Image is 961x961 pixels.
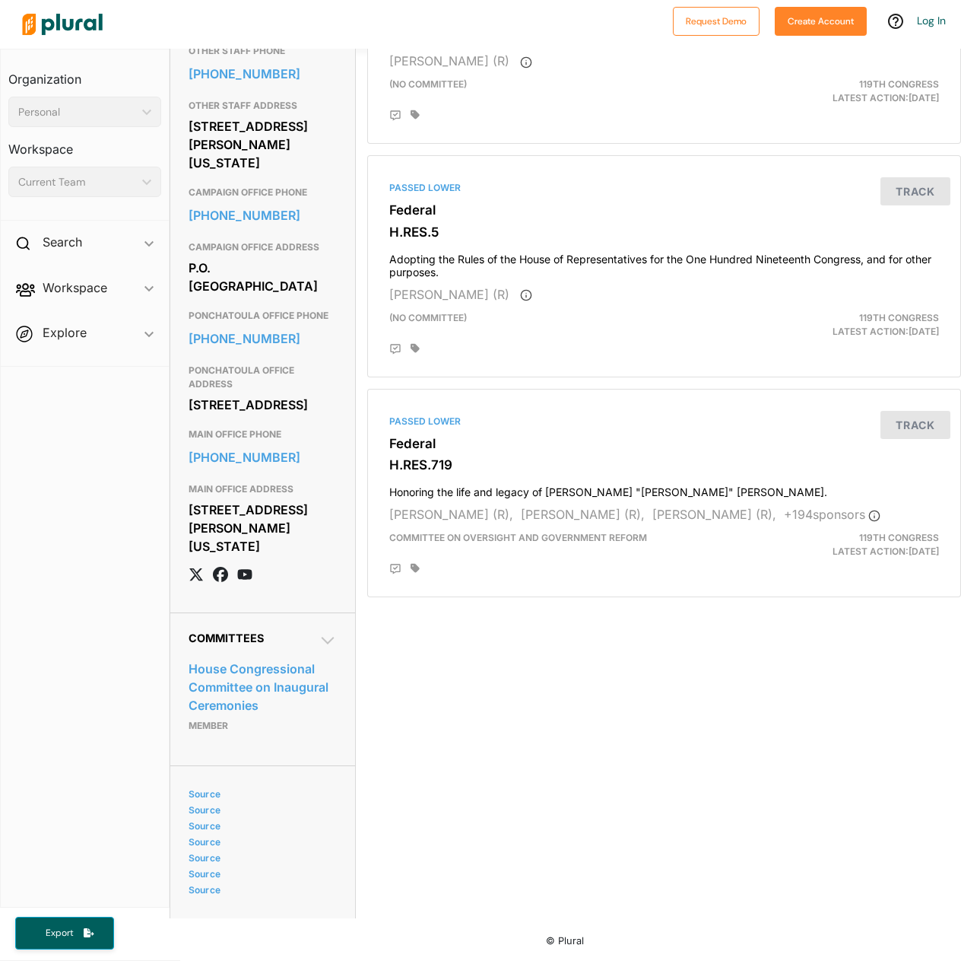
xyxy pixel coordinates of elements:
[189,820,332,832] a: Source
[189,42,337,60] h3: OTHER STAFF PHONE
[189,97,337,115] h3: OTHER STAFF ADDRESS
[189,393,337,416] div: [STREET_ADDRESS]
[189,632,264,644] span: Committees
[189,256,337,298] div: P.O. [GEOGRAPHIC_DATA]
[43,234,82,250] h2: Search
[189,183,337,202] h3: CAMPAIGN OFFICE PHONE
[760,311,950,339] div: Latest Action: [DATE]
[189,446,337,469] a: [PHONE_NUMBER]
[35,927,84,940] span: Export
[378,311,760,339] div: (no committee)
[411,110,420,120] div: Add tags
[673,12,760,28] a: Request Demo
[189,425,337,444] h3: MAIN OFFICE PHONE
[189,498,337,558] div: [STREET_ADDRESS][PERSON_NAME][US_STATE]
[189,717,337,735] p: Member
[411,343,420,354] div: Add tags
[18,104,136,120] div: Personal
[389,246,939,279] h4: Adopting the Rules of the House of Representatives for the One Hundred Nineteenth Congress, and f...
[389,202,939,218] h3: Federal
[189,884,332,896] a: Source
[652,507,776,522] span: [PERSON_NAME] (R),
[189,238,337,256] h3: CAMPAIGN OFFICE ADDRESS
[521,507,645,522] span: [PERSON_NAME] (R),
[784,507,880,522] span: + 194 sponsor s
[389,110,401,122] div: Add Position Statement
[389,287,509,302] span: [PERSON_NAME] (R)
[389,479,939,499] h4: Honoring the life and legacy of [PERSON_NAME] "[PERSON_NAME]" [PERSON_NAME].
[189,327,337,350] a: [PHONE_NUMBER]
[917,14,946,27] a: Log In
[189,836,332,848] a: Source
[378,78,760,105] div: (no committee)
[8,57,161,91] h3: Organization
[389,436,939,451] h3: Federal
[8,127,161,161] h3: Workspace
[189,480,337,498] h3: MAIN OFFICE ADDRESS
[189,62,337,85] a: [PHONE_NUMBER]
[189,852,332,864] a: Source
[18,174,136,190] div: Current Team
[189,307,337,325] h3: PONCHATOULA OFFICE PHONE
[880,177,950,205] button: Track
[189,788,332,800] a: Source
[189,657,337,717] a: House Congressional Committee on Inaugural Ceremonies
[389,457,939,473] h3: H.RES.719
[189,115,337,174] div: [STREET_ADDRESS][PERSON_NAME][US_STATE]
[673,7,760,36] button: Request Demo
[859,312,939,323] span: 119th Congress
[389,415,939,428] div: Passed Lower
[189,204,337,227] a: [PHONE_NUMBER]
[760,531,950,558] div: Latest Action: [DATE]
[411,563,420,574] div: Add tags
[189,361,337,393] h3: PONCHATOULA OFFICE ADDRESS
[546,935,584,947] small: © Plural
[389,224,939,240] h3: H.RES.5
[389,563,401,575] div: Add Position Statement
[760,78,950,105] div: Latest Action: [DATE]
[880,411,950,439] button: Track
[389,53,509,68] span: [PERSON_NAME] (R)
[15,917,114,950] button: Export
[389,507,513,522] span: [PERSON_NAME] (R),
[859,532,939,543] span: 119th Congress
[389,181,939,195] div: Passed Lower
[389,343,401,355] div: Add Position Statement
[859,78,939,90] span: 119th Congress
[189,868,332,880] a: Source
[775,12,867,28] a: Create Account
[189,804,332,816] a: Source
[389,532,647,543] span: Committee on Oversight and Government Reform
[775,7,867,36] button: Create Account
